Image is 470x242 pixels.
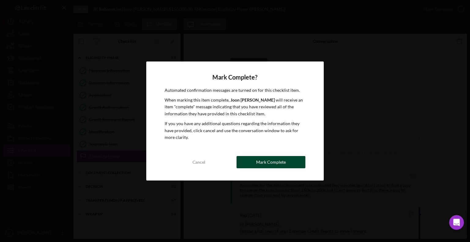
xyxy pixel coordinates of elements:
div: Mark Complete [256,156,286,168]
div: Open Intercom Messenger [449,215,464,230]
button: Mark Complete [237,156,305,168]
button: Cancel [165,156,233,168]
h4: Mark Complete? [165,74,306,81]
p: Automated confirmation messages are turned on for this checklist item. [165,87,306,94]
p: If you you have any additional questions regarding the information they have provided, click canc... [165,120,306,141]
p: When marking this item complete, will receive an item "complete" message indicating that you have... [165,97,306,117]
div: Cancel [192,156,205,168]
b: Joon [PERSON_NAME] [230,97,275,102]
